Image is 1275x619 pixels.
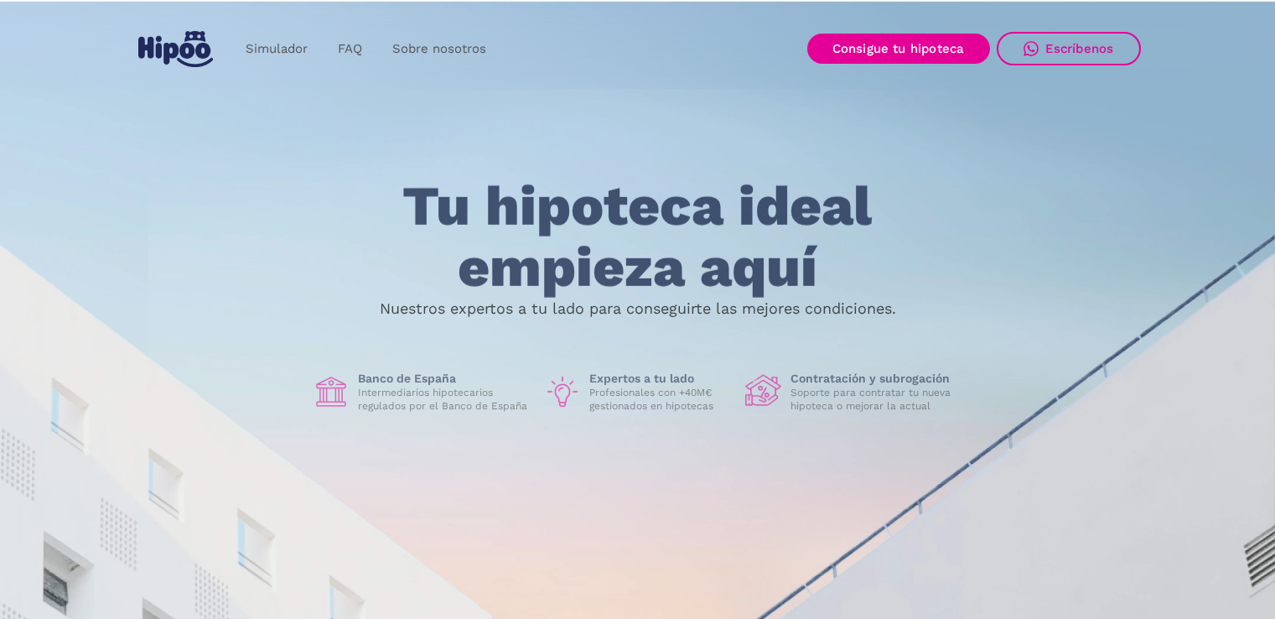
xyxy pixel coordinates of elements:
p: Intermediarios hipotecarios regulados por el Banco de España [358,386,531,413]
a: Simulador [231,33,323,65]
p: Soporte para contratar tu nueva hipoteca o mejorar la actual [790,386,963,413]
a: Sobre nosotros [377,33,501,65]
div: Escríbenos [1045,41,1114,56]
a: Consigue tu hipoteca [807,34,990,64]
a: home [135,24,217,74]
a: Escríbenos [997,32,1141,65]
p: Profesionales con +40M€ gestionados en hipotecas [589,386,732,413]
p: Nuestros expertos a tu lado para conseguirte las mejores condiciones. [380,302,896,315]
h1: Contratación y subrogación [790,371,963,386]
h1: Tu hipoteca ideal empieza aquí [319,176,955,298]
h1: Expertos a tu lado [589,371,732,386]
h1: Banco de España [358,371,531,386]
a: FAQ [323,33,377,65]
